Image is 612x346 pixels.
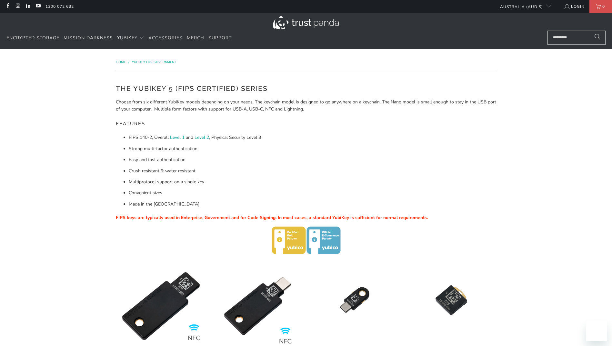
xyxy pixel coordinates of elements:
a: YubiKey 5C FIPS - Trust Panda YubiKey 5C FIPS - Trust Panda [309,261,400,339]
a: Trust Panda Australia on YouTube [35,4,41,9]
span: Merch [187,35,204,41]
input: Search... [547,31,606,45]
a: Trust Panda Australia on LinkedIn [25,4,31,9]
nav: Translation missing: en.navigation.header.main_nav [6,31,232,46]
a: Login [564,3,585,10]
a: Accessories [148,31,183,46]
span: Mission Darkness [64,35,113,41]
img: YubiKey 5C FIPS - Trust Panda [309,261,400,339]
a: 1300 072 632 [45,3,74,10]
li: Strong multi-factor authentication [129,145,497,152]
span: Home [116,60,126,64]
span: Accessories [148,35,183,41]
h2: The YubiKey 5 (FIPS Certified) Series [116,83,497,94]
iframe: Button to launch messaging window [586,320,607,341]
a: Trust Panda Australia on Instagram [15,4,20,9]
a: Support [208,31,232,46]
img: Trust Panda Australia [273,16,339,29]
li: Made in the [GEOGRAPHIC_DATA] [129,201,497,208]
a: YubiKey for Government [132,60,176,64]
h5: Features [116,118,497,130]
span: Support [208,35,232,41]
a: Trust Panda Australia on Facebook [5,4,10,9]
li: Easy and fast authentication [129,156,497,163]
li: Multiprotocol support on a single key [129,178,497,186]
summary: YubiKey [117,31,144,46]
li: FIPS 140-2, Overall and , Physical Security Level 3 [129,134,497,141]
span: / [128,60,129,64]
li: Convenient sizes [129,189,497,197]
span: YubiKey [117,35,137,41]
a: Level 2 [195,134,209,140]
a: Merch [187,31,204,46]
a: Encrypted Storage [6,31,59,46]
a: Home [116,60,127,64]
span: Encrypted Storage [6,35,59,41]
p: Choose from six different YubiKey models depending on your needs. The keychain model is designed ... [116,99,497,113]
a: Mission Darkness [64,31,113,46]
a: YubiKey 5 Nano FIPS - Trust Panda YubiKey 5 Nano FIPS - Trust Panda [406,261,497,339]
li: Crush resistant & water resistant [129,168,497,175]
a: Level 1 [170,134,185,140]
img: YubiKey 5 Nano FIPS - Trust Panda [406,261,497,339]
span: FIPS keys are typically used in Enterprise, Government and for Code Signing. In most cases, a sta... [116,215,428,221]
button: Search [589,31,606,45]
